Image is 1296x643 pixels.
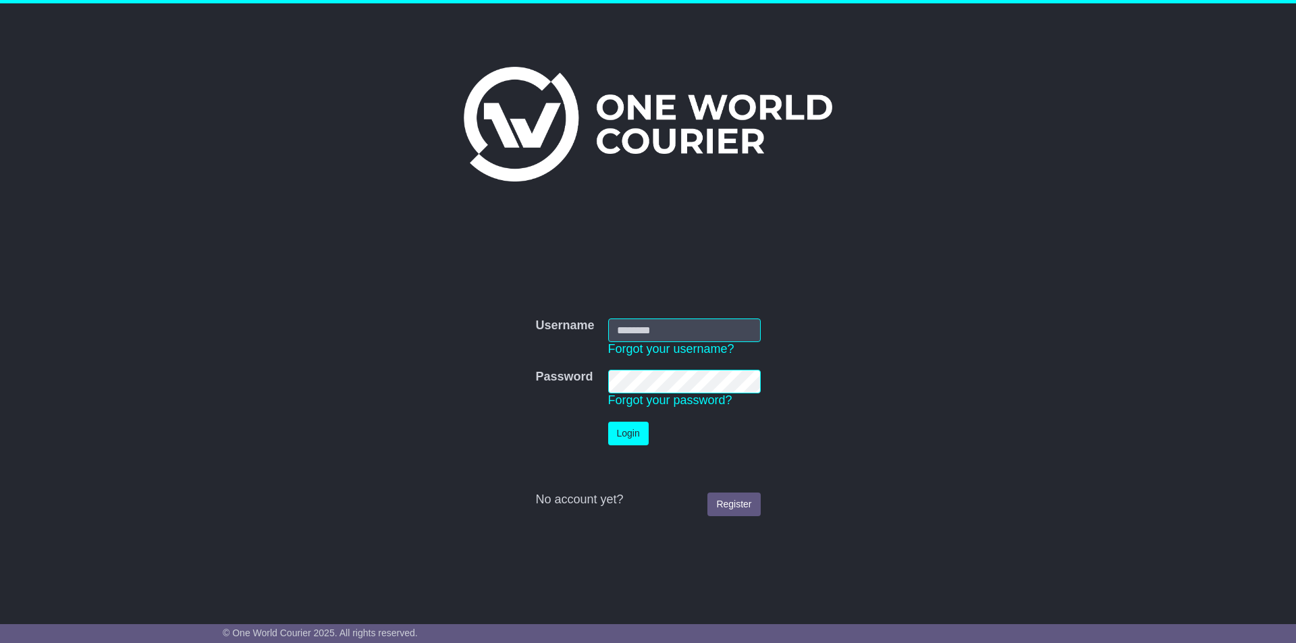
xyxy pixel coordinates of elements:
span: © One World Courier 2025. All rights reserved. [223,627,418,638]
a: Forgot your password? [608,393,732,407]
a: Register [707,493,760,516]
label: Username [535,318,594,333]
a: Forgot your username? [608,342,734,356]
div: No account yet? [535,493,760,507]
img: One World [464,67,832,181]
label: Password [535,370,593,385]
button: Login [608,422,649,445]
